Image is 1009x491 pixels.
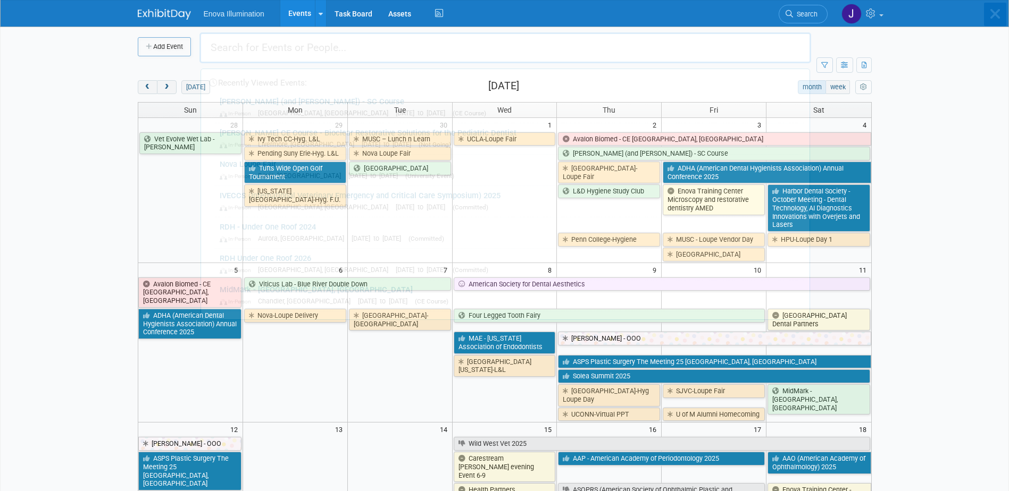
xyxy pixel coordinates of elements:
[358,297,413,305] span: [DATE] to [DATE]
[405,172,454,180] span: (University Event)
[214,217,804,248] a: RDH - Under One Roof 2024 In-Person Aurora, [GEOGRAPHIC_DATA] [DATE] to [DATE] (Committed)
[362,140,416,148] span: [DATE] to [DATE]
[419,141,451,148] span: (Not Going)
[220,204,256,211] span: In-Person
[214,92,804,123] a: [PERSON_NAME] (and [PERSON_NAME]) - SC Course In-Person [GEOGRAPHIC_DATA], [GEOGRAPHIC_DATA] [DAT...
[214,249,804,280] a: RDH Under One Roof 2026 In-Person [GEOGRAPHIC_DATA], [GEOGRAPHIC_DATA] [DATE] to [DATE] (Committed)
[220,267,256,274] span: In-Person
[258,203,394,211] span: [GEOGRAPHIC_DATA], [GEOGRAPHIC_DATA]
[352,234,406,242] span: [DATE] to [DATE]
[206,69,804,92] div: Recently Viewed Events:
[258,140,360,148] span: Livermore, [GEOGRAPHIC_DATA]
[214,155,804,185] a: Nova Loupe Fair In-Person Davie, [GEOGRAPHIC_DATA] [DATE] to [DATE] (University Event)
[199,32,811,63] input: Search for Events or People...
[396,109,451,117] span: [DATE] to [DATE]
[214,280,804,311] a: MidMark - [GEOGRAPHIC_DATA], [GEOGRAPHIC_DATA] In-Person Chandler, [GEOGRAPHIC_DATA] [DATE] to [D...
[348,172,403,180] span: [DATE] to [DATE]
[214,123,804,154] a: [PERSON_NAME] CE Course - Bioclear Restorative Solutions for the Pediatric Dentist In-Person Live...
[396,203,451,211] span: [DATE] to [DATE]
[220,110,256,117] span: In-Person
[408,235,444,242] span: (Committed)
[258,109,394,117] span: [GEOGRAPHIC_DATA], [GEOGRAPHIC_DATA]
[415,298,448,305] span: (CE Course)
[220,235,256,242] span: In-Person
[220,173,256,180] span: In-Person
[453,204,488,211] span: (Committed)
[220,298,256,305] span: In-Person
[396,266,451,274] span: [DATE] to [DATE]
[258,234,349,242] span: Aurora, [GEOGRAPHIC_DATA]
[214,186,804,217] a: IVECCS (International Veterinary Emergency and Critical Care Symposium) 2025 In-Person [GEOGRAPHI...
[220,141,256,148] span: In-Person
[258,266,394,274] span: [GEOGRAPHIC_DATA], [GEOGRAPHIC_DATA]
[453,109,486,117] span: (CE Course)
[258,297,356,305] span: Chandler, [GEOGRAPHIC_DATA]
[258,172,346,180] span: Davie, [GEOGRAPHIC_DATA]
[453,266,488,274] span: (Committed)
